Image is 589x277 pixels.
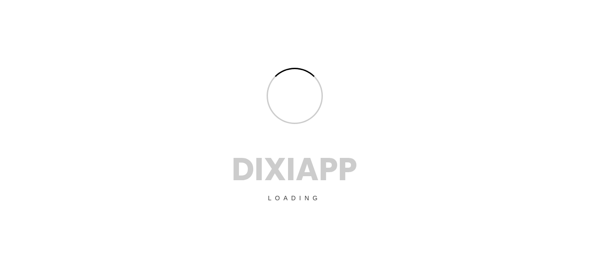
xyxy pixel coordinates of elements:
p: Loading [232,193,357,203]
span: I [255,147,264,191]
span: P [319,147,338,191]
span: P [338,147,357,191]
span: X [264,147,286,191]
span: A [296,147,319,191]
span: I [286,147,296,191]
span: D [232,147,255,191]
